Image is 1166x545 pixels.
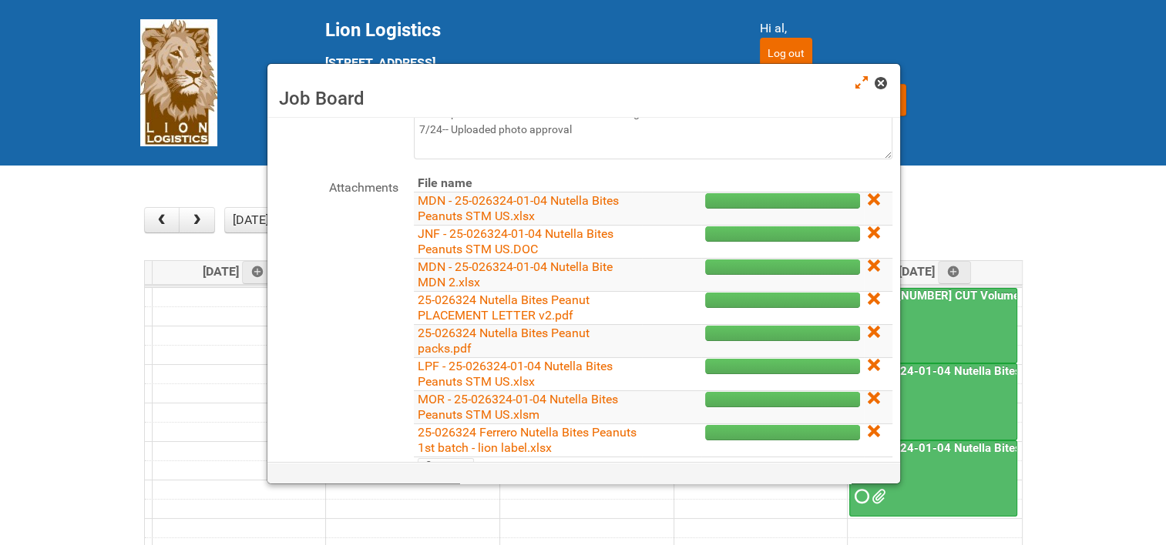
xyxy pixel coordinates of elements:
[418,326,590,356] a: 25-026324 Nutella Bites Peanut packs.pdf
[418,359,613,389] a: LPF - 25-026324-01-04 Nutella Bites Peanuts STM US.xlsx
[140,19,217,146] img: Lion Logistics
[224,207,277,233] button: [DATE]
[140,75,217,89] a: Lion Logistics
[418,226,613,256] a: JNF - 25-026324-01-04 Nutella Bites Peanuts STM US.DOC
[203,264,276,279] span: [DATE]
[275,175,398,197] label: Attachments
[279,87,889,110] h3: Job Board
[851,289,1094,303] a: [PHONE_NUMBER] CUT Volume Liberation US
[938,261,972,284] a: Add an event
[418,458,474,475] a: Add files
[851,364,1114,378] a: 25-026324-01-04 Nutella Bites Peanuts STM US
[849,288,1017,364] a: [PHONE_NUMBER] CUT Volume Liberation US
[418,392,618,422] a: MOR - 25-026324-01-04 Nutella Bites Peanuts STM US.xlsm
[325,19,441,41] span: Lion Logistics
[851,441,1160,455] a: 25-026324-01-04 Nutella Bites Peanuts STM US - photos
[760,38,812,69] input: Log out
[325,19,721,129] div: [STREET_ADDRESS] [GEOGRAPHIC_DATA] tel: [PHONE_NUMBER]
[855,491,865,502] span: Requested
[418,293,590,323] a: 25-026324 Nutella Bites Peanut PLACEMENT LETTER v2.pdf
[760,19,1027,38] div: Hi al,
[872,491,882,502] span: GROUP 1001 (2)1.jpg GROUP 1001 (3)1.jpg GROUP 1001 (4)1.jpg GROUP 1001 (5)1.jpg
[418,193,619,223] a: MDN - 25-026324-01-04 Nutella Bites Peanuts STM US.xlsx
[414,175,642,192] th: File name
[849,363,1017,440] a: 25-026324-01-04 Nutella Bites Peanuts STM US
[899,264,972,279] span: [DATE]
[242,261,276,284] a: Add an event
[418,425,637,455] a: 25-026324 Ferrero Nutella Bites Peanuts 1st batch - lion label.xlsx
[418,259,613,289] a: MDN - 25-026324-01-04 Nutella Bite MDN 2.xlsx
[849,440,1017,517] a: 25-026324-01-04 Nutella Bites Peanuts STM US - photos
